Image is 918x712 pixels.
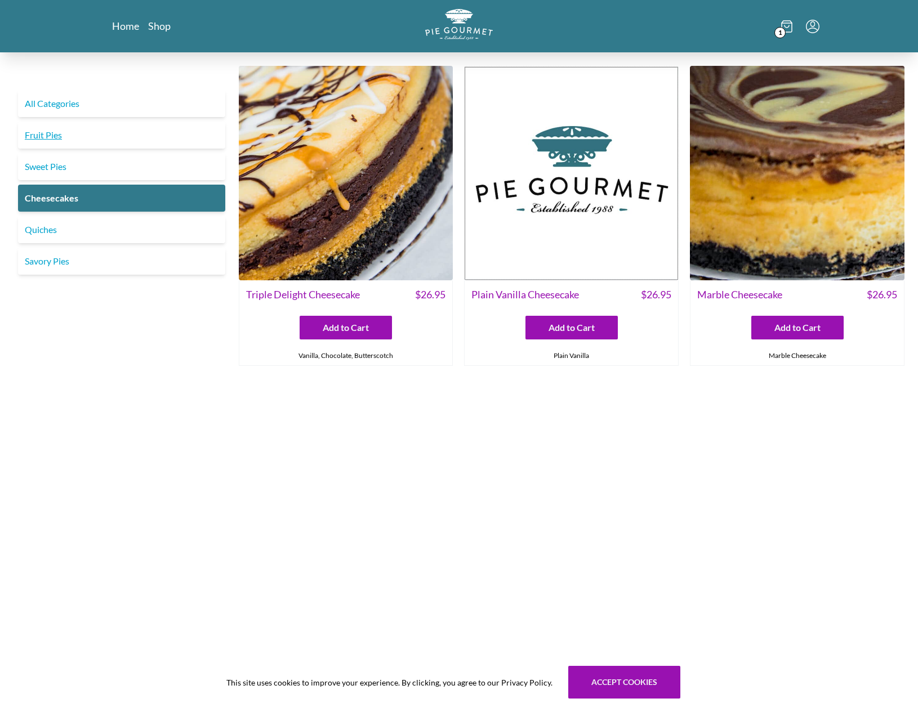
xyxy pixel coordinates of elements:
[300,316,392,339] button: Add to Cart
[464,66,679,280] img: Plain Vanilla Cheesecake
[148,19,171,33] a: Shop
[18,90,225,117] a: All Categories
[549,321,595,334] span: Add to Cart
[690,346,904,365] div: Marble Cheesecake
[239,346,453,365] div: Vanilla, Chocolate, Butterscotch
[774,321,821,334] span: Add to Cart
[425,9,493,43] a: Logo
[465,346,678,365] div: Plain Vanilla
[697,287,782,302] span: Marble Cheesecake
[18,153,225,180] a: Sweet Pies
[751,316,844,339] button: Add to Cart
[525,316,618,339] button: Add to Cart
[415,287,445,302] span: $ 26.95
[18,185,225,212] a: Cheesecakes
[18,216,225,243] a: Quiches
[690,66,904,280] img: Marble Cheesecake
[425,9,493,40] img: logo
[112,19,139,33] a: Home
[246,287,360,302] span: Triple Delight Cheesecake
[18,248,225,275] a: Savory Pies
[239,66,453,280] img: Triple Delight Cheesecake
[323,321,369,334] span: Add to Cart
[226,677,552,688] span: This site uses cookies to improve your experience. By clicking, you agree to our Privacy Policy.
[568,666,680,698] button: Accept cookies
[641,287,671,302] span: $ 26.95
[18,122,225,149] a: Fruit Pies
[867,287,897,302] span: $ 26.95
[471,287,579,302] span: Plain Vanilla Cheesecake
[806,20,819,33] button: Menu
[774,27,786,38] span: 1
